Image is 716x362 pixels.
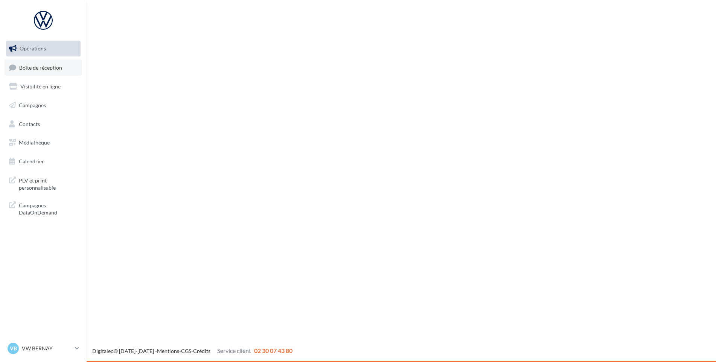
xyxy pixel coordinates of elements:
[5,197,82,219] a: Campagnes DataOnDemand
[92,348,114,354] a: Digitaleo
[10,345,17,352] span: VB
[5,116,82,132] a: Contacts
[193,348,210,354] a: Crédits
[6,341,81,356] a: VB VW BERNAY
[254,347,292,354] span: 02 30 07 43 80
[217,347,251,354] span: Service client
[5,41,82,56] a: Opérations
[19,139,50,146] span: Médiathèque
[5,172,82,195] a: PLV et print personnalisable
[19,102,46,108] span: Campagnes
[19,200,78,216] span: Campagnes DataOnDemand
[5,59,82,76] a: Boîte de réception
[19,64,62,70] span: Boîte de réception
[22,345,72,352] p: VW BERNAY
[157,348,179,354] a: Mentions
[5,97,82,113] a: Campagnes
[19,175,78,192] span: PLV et print personnalisable
[19,158,44,164] span: Calendrier
[5,154,82,169] a: Calendrier
[5,135,82,151] a: Médiathèque
[20,83,61,90] span: Visibilité en ligne
[5,79,82,94] a: Visibilité en ligne
[20,45,46,52] span: Opérations
[92,348,292,354] span: © [DATE]-[DATE] - - -
[181,348,191,354] a: CGS
[19,120,40,127] span: Contacts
